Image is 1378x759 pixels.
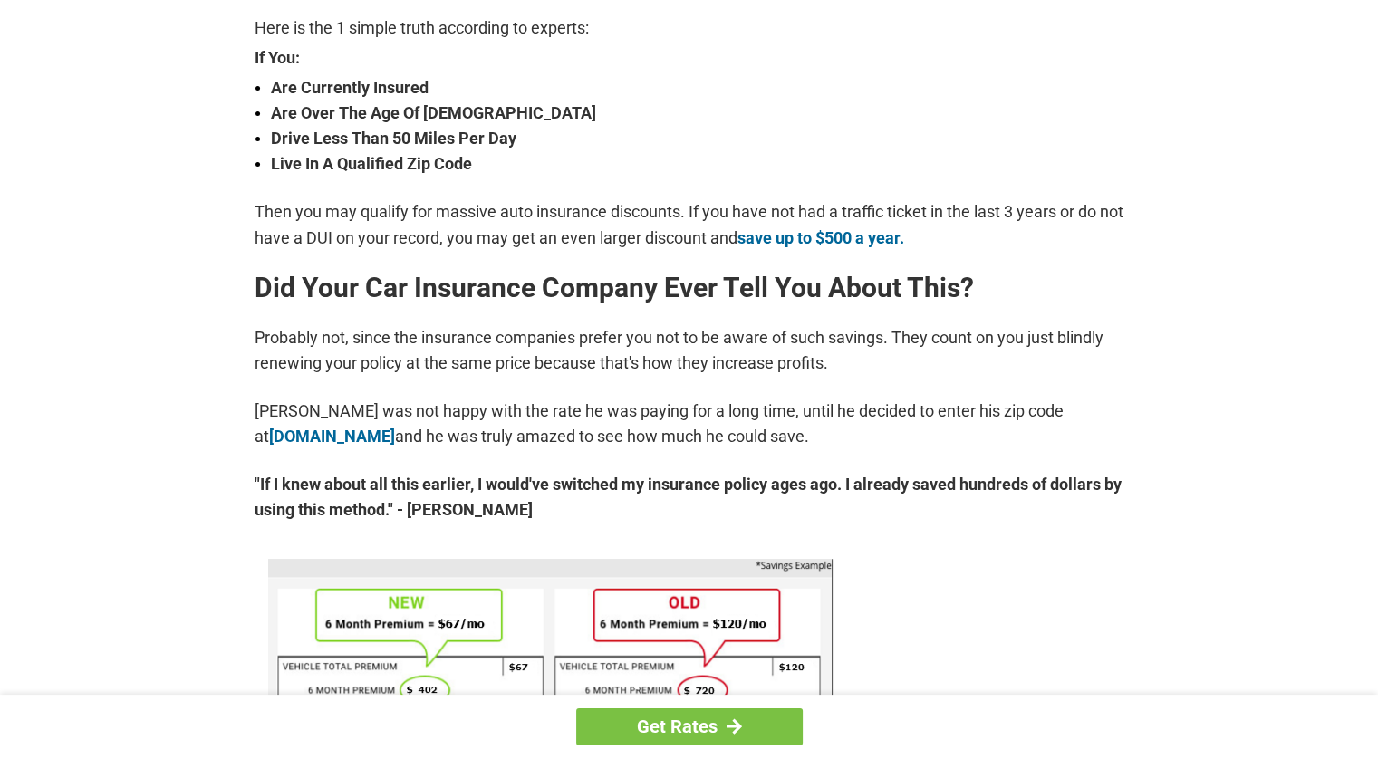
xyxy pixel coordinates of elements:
a: Get Rates [576,708,803,745]
strong: Are Over The Age Of [DEMOGRAPHIC_DATA] [271,101,1124,126]
p: Then you may qualify for massive auto insurance discounts. If you have not had a traffic ticket i... [255,199,1124,250]
strong: Live In A Qualified Zip Code [271,151,1124,177]
strong: Are Currently Insured [271,75,1124,101]
p: [PERSON_NAME] was not happy with the rate he was paying for a long time, until he decided to ente... [255,399,1124,449]
h2: Did Your Car Insurance Company Ever Tell You About This? [255,274,1124,303]
strong: "If I knew about all this earlier, I would've switched my insurance policy ages ago. I already sa... [255,472,1124,523]
p: Here is the 1 simple truth according to experts: [255,15,1124,41]
p: Probably not, since the insurance companies prefer you not to be aware of such savings. They coun... [255,325,1124,376]
strong: If You: [255,50,1124,66]
a: [DOMAIN_NAME] [269,427,395,446]
strong: Drive Less Than 50 Miles Per Day [271,126,1124,151]
a: save up to $500 a year. [737,228,904,247]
